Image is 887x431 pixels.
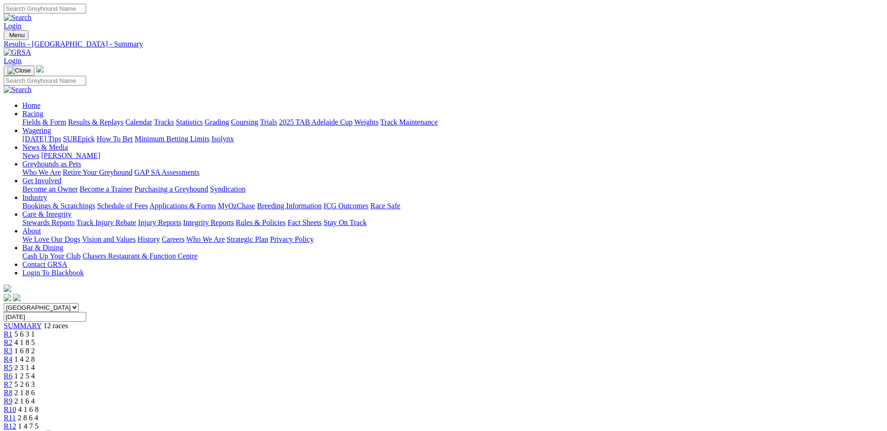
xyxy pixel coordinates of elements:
[354,118,379,126] a: Weights
[14,330,35,338] span: 5 6 3 1
[22,126,51,134] a: Wagering
[14,355,35,363] span: 1 4 2 8
[22,101,41,109] a: Home
[97,135,133,143] a: How To Bet
[257,202,322,210] a: Breeding Information
[14,364,35,371] span: 2 3 1 4
[22,260,67,268] a: Contact GRSA
[205,118,229,126] a: Grading
[63,168,133,176] a: Retire Your Greyhound
[4,57,21,65] a: Login
[279,118,352,126] a: 2025 TAB Adelaide Cup
[82,252,197,260] a: Chasers Restaurant & Function Centre
[68,118,123,126] a: Results & Replays
[231,118,258,126] a: Coursing
[22,244,63,252] a: Bar & Dining
[22,210,72,218] a: Care & Integrity
[22,252,81,260] a: Cash Up Your Club
[135,135,210,143] a: Minimum Betting Limits
[9,32,25,39] span: Menu
[18,422,39,430] span: 1 4 7 5
[4,312,86,322] input: Select date
[22,235,883,244] div: About
[135,185,208,193] a: Purchasing a Greyhound
[36,65,44,73] img: logo-grsa-white.png
[380,118,438,126] a: Track Maintenance
[4,13,32,22] img: Search
[22,219,74,226] a: Stewards Reports
[4,414,16,422] a: R11
[288,219,322,226] a: Fact Sheets
[4,322,41,330] span: SUMMARY
[236,219,286,226] a: Rules & Policies
[4,48,31,57] img: GRSA
[4,347,13,355] a: R3
[82,235,135,243] a: Vision and Values
[4,380,13,388] a: R7
[370,202,400,210] a: Race Safe
[14,389,35,397] span: 2 1 8 6
[324,219,366,226] a: Stay On Track
[162,235,184,243] a: Careers
[22,193,47,201] a: Industry
[186,235,225,243] a: Who We Are
[22,227,41,235] a: About
[22,152,883,160] div: News & Media
[22,202,883,210] div: Industry
[4,30,28,40] button: Toggle navigation
[4,397,13,405] span: R9
[149,202,216,210] a: Applications & Forms
[14,397,35,405] span: 2 1 6 4
[4,285,11,292] img: logo-grsa-white.png
[183,219,234,226] a: Integrity Reports
[63,135,95,143] a: SUREpick
[22,110,43,118] a: Racing
[4,294,11,301] img: facebook.svg
[4,4,86,13] input: Search
[22,202,95,210] a: Bookings & Scratchings
[43,322,68,330] span: 12 races
[4,66,34,76] button: Toggle navigation
[18,405,39,413] span: 4 1 6 8
[211,135,234,143] a: Isolynx
[4,364,13,371] a: R5
[4,40,883,48] a: Results - [GEOGRAPHIC_DATA] - Summary
[97,202,148,210] a: Schedule of Fees
[4,76,86,86] input: Search
[4,22,21,30] a: Login
[4,422,16,430] a: R12
[22,118,883,126] div: Racing
[4,330,13,338] a: R1
[4,405,16,413] a: R10
[22,118,66,126] a: Fields & Form
[22,143,68,151] a: News & Media
[18,414,38,422] span: 2 8 6 4
[270,235,314,243] a: Privacy Policy
[4,372,13,380] span: R6
[4,86,32,94] img: Search
[137,235,160,243] a: History
[14,372,35,380] span: 1 2 5 4
[4,355,13,363] a: R4
[4,338,13,346] a: R2
[22,269,84,277] a: Login To Blackbook
[22,168,61,176] a: Who We Are
[7,67,31,74] img: Close
[14,380,35,388] span: 5 2 6 3
[210,185,245,193] a: Syndication
[14,338,35,346] span: 4 1 8 5
[4,389,13,397] a: R8
[22,135,61,143] a: [DATE] Tips
[22,135,883,143] div: Wagering
[14,347,35,355] span: 1 6 8 2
